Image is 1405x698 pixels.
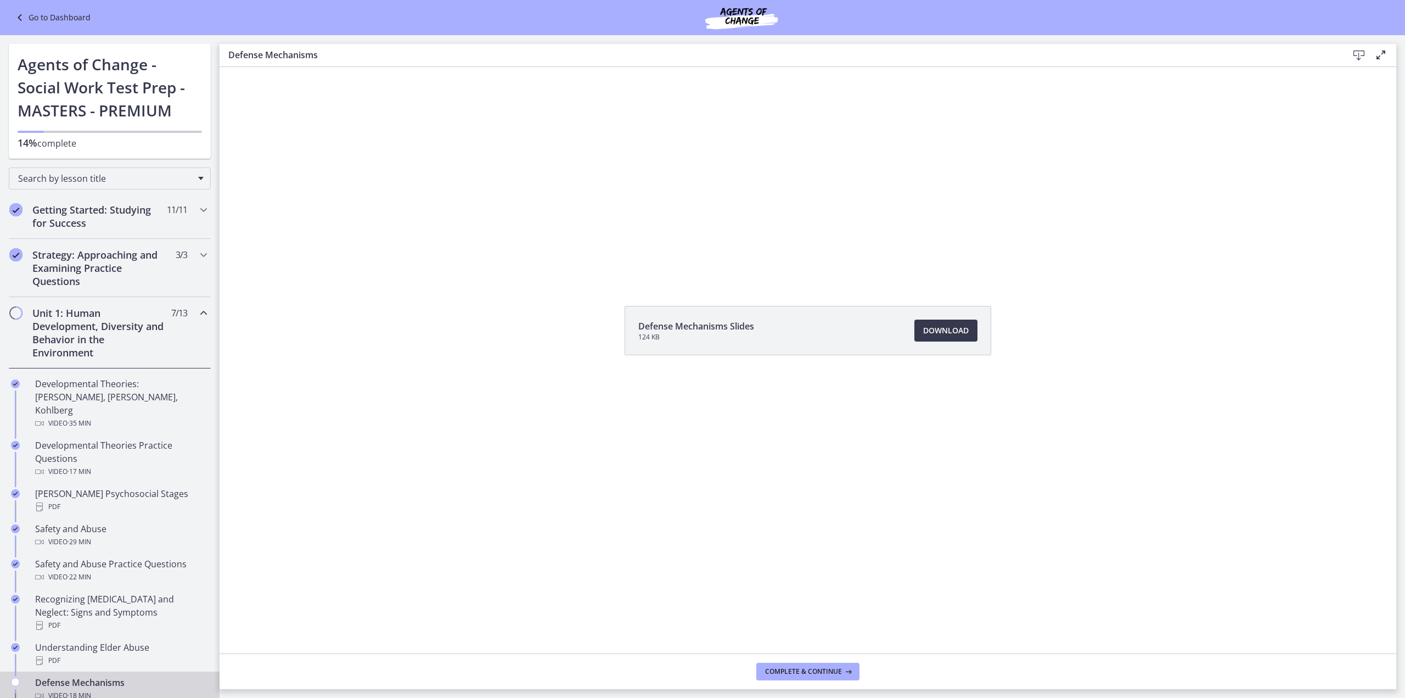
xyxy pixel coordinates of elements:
[167,203,187,216] span: 11 / 11
[676,4,807,31] img: Agents of Change
[220,67,1396,281] iframe: Video Lesson
[11,595,20,604] i: Completed
[765,667,842,676] span: Complete & continue
[35,619,206,632] div: PDF
[35,557,206,584] div: Safety and Abuse Practice Questions
[68,535,91,549] span: · 29 min
[35,439,206,478] div: Developmental Theories Practice Questions
[35,500,206,513] div: PDF
[13,11,91,24] a: Go to Dashboard
[914,320,977,342] a: Download
[35,487,206,513] div: [PERSON_NAME] Psychosocial Stages
[32,248,166,288] h2: Strategy: Approaching and Examining Practice Questions
[638,333,754,342] span: 124 KB
[35,465,206,478] div: Video
[35,535,206,549] div: Video
[756,663,859,680] button: Complete & continue
[11,489,20,498] i: Completed
[923,324,969,337] span: Download
[35,641,206,667] div: Understanding Elder Abuse
[9,167,211,189] div: Search by lesson title
[18,172,193,185] span: Search by lesson title
[35,377,206,430] div: Developmental Theories: [PERSON_NAME], [PERSON_NAME], Kohlberg
[68,465,91,478] span: · 17 min
[9,248,23,261] i: Completed
[68,571,91,584] span: · 22 min
[18,136,202,150] p: complete
[35,522,206,549] div: Safety and Abuse
[11,560,20,568] i: Completed
[228,48,1330,62] h3: Defense Mechanisms
[9,203,23,216] i: Completed
[18,136,37,149] span: 14%
[18,53,202,122] h1: Agents of Change - Social Work Test Prep - MASTERS - PREMIUM
[11,379,20,388] i: Completed
[35,571,206,584] div: Video
[11,524,20,533] i: Completed
[171,306,187,320] span: 7 / 13
[11,643,20,652] i: Completed
[11,441,20,450] i: Completed
[32,203,166,230] h2: Getting Started: Studying for Success
[176,248,187,261] span: 3 / 3
[68,417,91,430] span: · 35 min
[32,306,166,359] h2: Unit 1: Human Development, Diversity and Behavior in the Environment
[35,417,206,430] div: Video
[35,593,206,632] div: Recognizing [MEDICAL_DATA] and Neglect: Signs and Symptoms
[638,320,754,333] span: Defense Mechanisms Slides
[35,654,206,667] div: PDF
